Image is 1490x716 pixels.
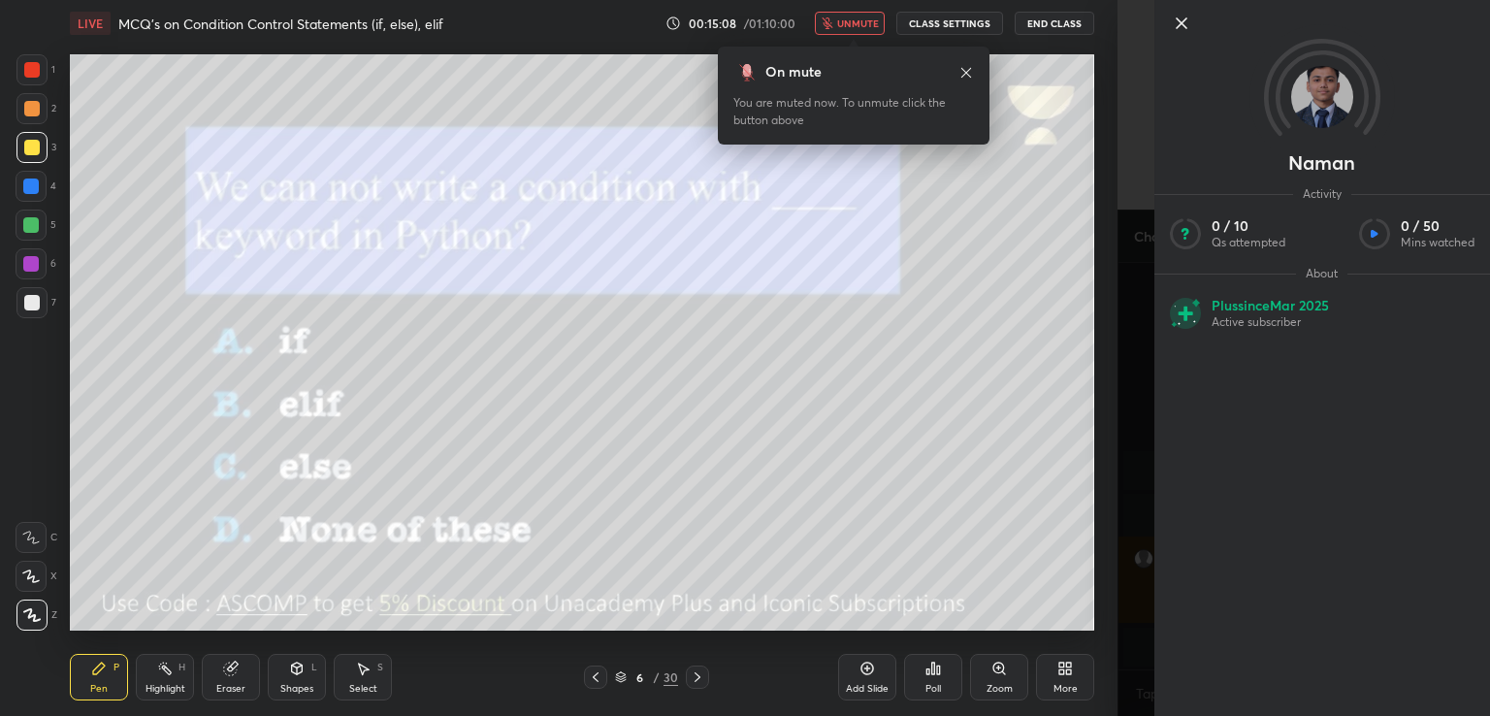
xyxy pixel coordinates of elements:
button: CLASS SETTINGS [896,12,1003,35]
div: S [377,663,383,672]
button: End Class [1015,12,1094,35]
div: More [1053,684,1078,694]
div: Pen [90,684,108,694]
div: X [16,561,57,592]
button: unmute [815,12,885,35]
div: 1 [16,54,55,85]
div: Select [349,684,377,694]
div: Poll [925,684,941,694]
div: 2 [16,93,56,124]
div: / [654,671,660,683]
div: Z [16,600,57,631]
div: P [113,663,119,672]
div: On mute [765,62,822,82]
div: 30 [664,668,678,686]
span: unmute [837,16,879,30]
p: Mins watched [1401,235,1474,250]
div: 4 [16,171,56,202]
p: Naman [1288,155,1355,171]
div: C [16,522,57,553]
div: L [311,663,317,672]
p: Qs attempted [1212,235,1285,250]
div: H [178,663,185,672]
div: Zoom [987,684,1013,694]
p: 0 / 50 [1401,217,1474,235]
div: 3 [16,132,56,163]
span: About [1296,266,1347,281]
img: 7295f3e3e8154791839518c36ae3dbb3.jpg [1291,66,1353,128]
div: Shapes [280,684,313,694]
div: 6 [631,671,650,683]
p: 0 / 10 [1212,217,1285,235]
span: Activity [1293,186,1351,202]
div: 6 [16,248,56,279]
p: Plus since Mar 2025 [1212,297,1329,314]
h4: MCQ's on Condition Control Statements (if, else), elif [118,15,443,33]
div: Eraser [216,684,245,694]
div: LIVE [70,12,111,35]
div: Highlight [146,684,185,694]
div: 5 [16,210,56,241]
div: Add Slide [846,684,889,694]
div: 7 [16,287,56,318]
div: You are muted now. To unmute click the button above [733,94,974,129]
p: Active subscriber [1212,314,1329,330]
